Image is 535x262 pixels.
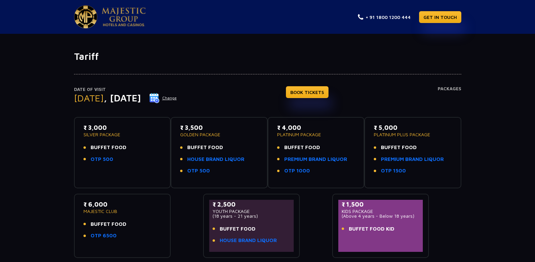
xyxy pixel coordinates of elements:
[381,156,444,163] a: PREMIUM BRAND LIQUOR
[104,92,141,103] span: , [DATE]
[91,220,126,228] span: BUFFET FOOD
[83,123,162,132] p: ₹ 3,000
[187,144,223,151] span: BUFFET FOOD
[74,51,461,62] h1: Tariff
[74,86,177,93] p: Date of Visit
[213,209,291,214] p: YOUTH PACKAGE
[213,200,291,209] p: ₹ 2,500
[83,132,162,137] p: SILVER PACKAGE
[342,214,420,218] p: (Above 4 years - Below 18 years)
[277,132,355,137] p: PLATINUM PACKAGE
[342,209,420,214] p: KIDS PACKAGE
[187,167,210,175] a: OTP 500
[220,237,277,244] a: HOUSE BRAND LIQUOR
[438,86,461,111] h4: Packages
[286,86,329,98] a: BOOK TICKETS
[74,92,104,103] span: [DATE]
[342,200,420,209] p: ₹ 1,500
[83,200,162,209] p: ₹ 6,000
[284,156,347,163] a: PREMIUM BRAND LIQUOR
[284,144,320,151] span: BUFFET FOOD
[213,214,291,218] p: (18 years - 21 years)
[284,167,310,175] a: OTP 1000
[91,232,117,240] a: OTP 6500
[220,225,256,233] span: BUFFET FOOD
[149,93,177,103] button: Change
[349,225,394,233] span: BUFFET FOOD KID
[180,123,258,132] p: ₹ 3,500
[381,167,406,175] a: OTP 1500
[91,144,126,151] span: BUFFET FOOD
[358,14,411,21] a: + 91 1800 1200 444
[180,132,258,137] p: GOLDEN PACKAGE
[83,209,162,214] p: MAJESTIC CLUB
[74,5,97,28] img: Majestic Pride
[91,156,113,163] a: OTP 500
[419,11,461,23] a: GET IN TOUCH
[277,123,355,132] p: ₹ 4,000
[381,144,417,151] span: BUFFET FOOD
[187,156,244,163] a: HOUSE BRAND LIQUOR
[374,123,452,132] p: ₹ 5,000
[374,132,452,137] p: PLATINUM PLUS PACKAGE
[102,7,146,26] img: Majestic Pride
